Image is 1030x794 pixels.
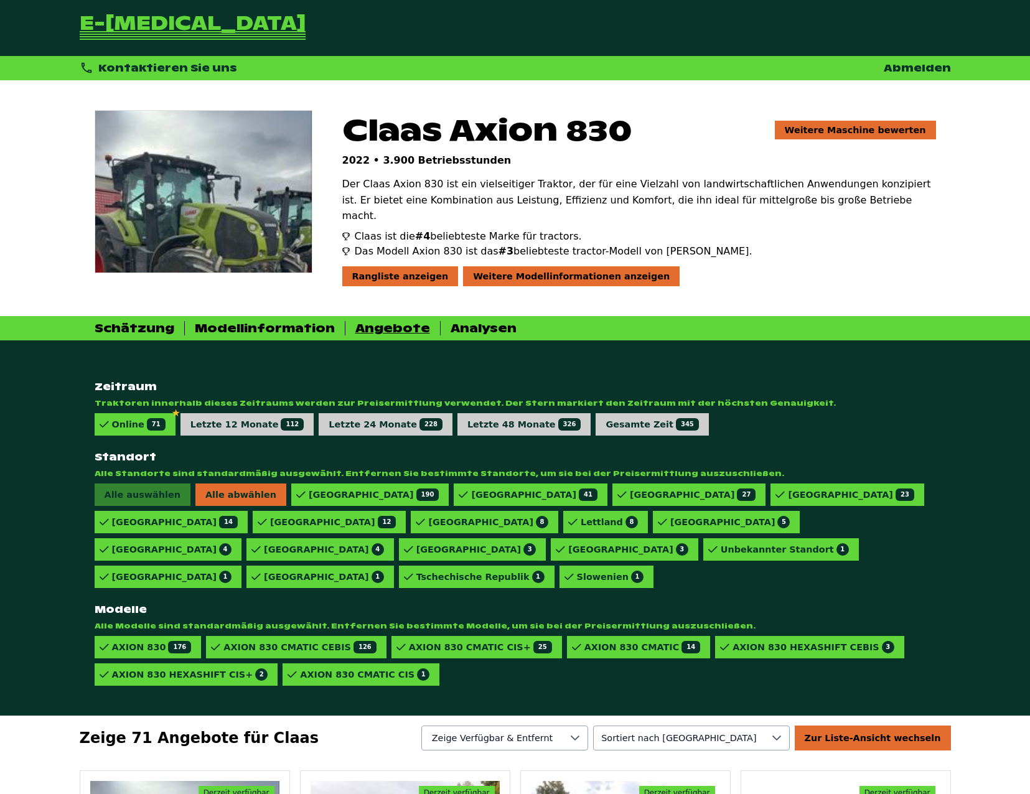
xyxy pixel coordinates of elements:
[419,418,442,431] span: 228
[721,543,849,556] div: Unbekannter Standort
[98,62,237,75] span: Kontaktieren Sie uns
[342,176,936,224] p: Der Claas Axion 830 ist ein vielseitiger Traktor, der für eine Vielzahl von landwirtschaftlichen ...
[353,641,377,653] span: 126
[417,668,429,681] span: 1
[80,61,238,75] div: Kontaktieren Sie uns
[372,543,384,556] span: 4
[95,483,190,506] span: Alle auswählen
[676,418,699,431] span: 345
[428,516,548,528] div: [GEOGRAPHIC_DATA]
[264,543,384,556] div: [GEOGRAPHIC_DATA]
[884,62,951,75] a: Abmelden
[737,488,756,501] span: 27
[630,488,756,501] div: [GEOGRAPHIC_DATA]
[676,543,688,556] span: 3
[80,729,319,747] span: Zeige 71 Angebote für Claas
[95,603,936,616] strong: Modelle
[223,641,377,653] div: AXION 830 CMATIC CEBIS
[536,516,548,528] span: 8
[836,543,849,556] span: 1
[670,516,790,528] div: [GEOGRAPHIC_DATA]
[631,571,644,583] span: 1
[416,571,545,583] div: Tschechische Republik
[281,418,304,431] span: 112
[896,488,914,501] span: 23
[533,641,552,653] span: 25
[80,15,306,41] a: Zurück zur Startseite
[681,641,700,653] span: 14
[463,266,680,286] div: Weitere Modellinformationen anzeigen
[168,641,191,653] span: 176
[95,380,936,393] strong: Zeitraum
[625,516,638,528] span: 8
[329,418,442,431] div: Letzte 24 Monate
[415,230,431,242] span: #4
[355,321,430,335] div: Angebote
[342,110,632,149] span: Claas Axion 830
[733,641,894,653] div: AXION 830 HEXASHIFT CEBIS
[499,245,514,257] span: #3
[219,571,232,583] span: 1
[95,398,936,408] span: Traktoren innerhalb dieses Zeitraums werden zur Preisermittlung verwendet. Der Stern markiert den...
[471,488,597,501] div: [GEOGRAPHIC_DATA]
[788,488,914,501] div: [GEOGRAPHIC_DATA]
[255,668,268,681] span: 2
[300,668,429,681] div: AXION 830 CMATIC CIS
[112,668,268,681] div: AXION 830 HEXASHIFT CIS+
[777,516,790,528] span: 5
[606,418,698,431] div: Gesamte Zeit
[523,543,536,556] span: 3
[432,734,553,742] span: Zeige Verfügbar & Entfernt
[579,488,597,501] span: 41
[264,571,384,583] div: [GEOGRAPHIC_DATA]
[882,641,894,653] span: 3
[270,516,396,528] div: [GEOGRAPHIC_DATA]
[95,111,312,273] img: Claas Axion 830
[568,543,688,556] div: [GEOGRAPHIC_DATA]
[95,451,936,464] strong: Standort
[409,641,552,653] div: AXION 830 CMATIC CIS+
[219,516,238,528] span: 14
[112,418,166,431] div: Online
[355,244,752,259] span: Das Modell Axion 830 ist das beliebteste tractor-Modell von [PERSON_NAME].
[342,266,459,286] div: Rangliste anzeigen
[378,516,396,528] span: 12
[532,571,545,583] span: 1
[112,571,232,583] div: [GEOGRAPHIC_DATA]
[795,726,951,750] div: Zur Liste-Ansicht wechseln
[601,733,756,743] span: Sortiert nach [GEOGRAPHIC_DATA]
[95,621,936,631] span: Alle Modelle sind standardmäßig ausgewählt. Entfernen Sie bestimmte Modelle, um sie bei der Preis...
[309,488,439,501] div: [GEOGRAPHIC_DATA]
[577,571,644,583] div: Slowenien
[195,321,335,335] div: Modellinformation
[95,469,936,479] span: Alle Standorte sind standardmäßig ausgewählt. Entfernen Sie bestimmte Standorte, um sie bei der P...
[451,321,517,335] div: Analysen
[372,571,384,583] span: 1
[147,418,166,431] span: 71
[112,543,232,556] div: [GEOGRAPHIC_DATA]
[190,418,304,431] div: Letzte 12 Monate
[195,483,286,506] span: Alle abwählen
[416,488,439,501] span: 190
[467,418,581,431] div: Letzte 48 Monate
[584,641,700,653] div: AXION 830 CMATIC
[416,543,536,556] div: [GEOGRAPHIC_DATA]
[112,516,238,528] div: [GEOGRAPHIC_DATA]
[558,418,581,431] span: 326
[95,321,174,335] div: Schätzung
[342,154,936,166] p: 2022 • 3.900 Betriebsstunden
[112,641,192,653] div: AXION 830
[219,543,232,556] span: 4
[355,229,582,244] span: Claas ist die beliebteste Marke für tractors.
[775,121,936,139] a: Weitere Maschine bewerten
[581,516,638,528] div: Lettland
[594,726,764,750] span: Verfügbarkeit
